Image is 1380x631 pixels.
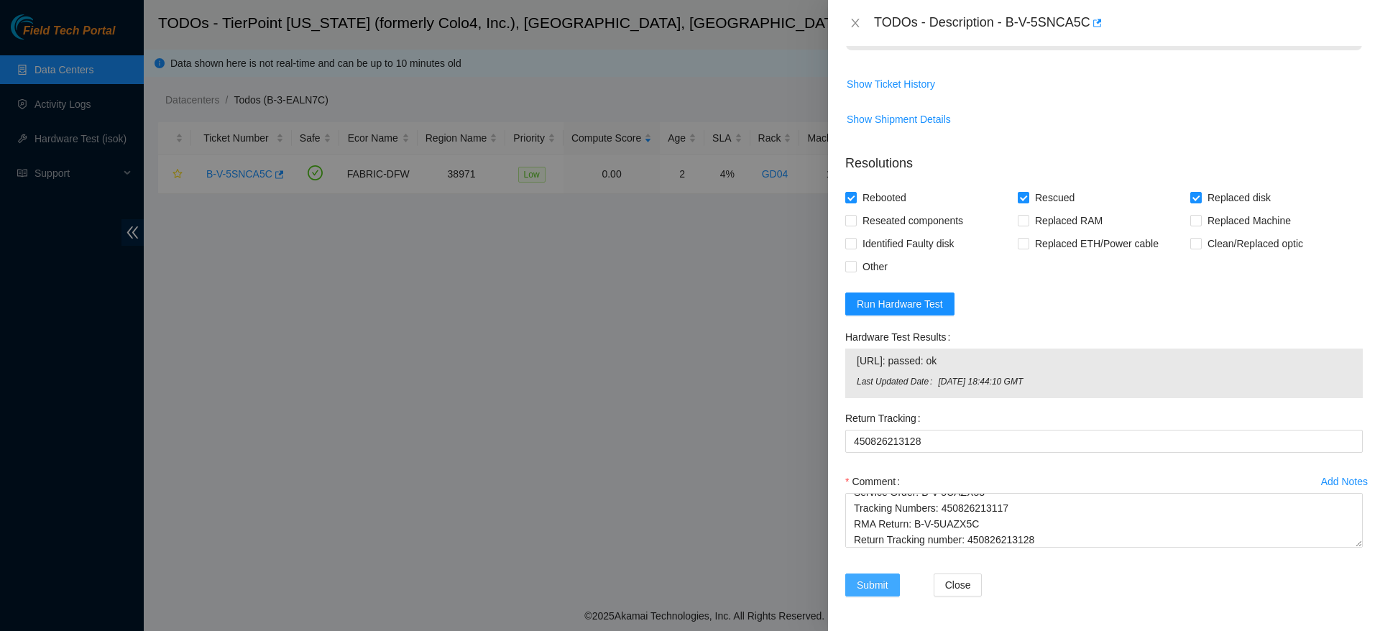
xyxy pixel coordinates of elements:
[847,111,951,127] span: Show Shipment Details
[857,255,893,278] span: Other
[1202,209,1297,232] span: Replaced Machine
[1029,209,1108,232] span: Replaced RAM
[1029,186,1080,209] span: Rescued
[845,430,1363,453] input: Return Tracking
[1321,476,1368,487] div: Add Notes
[934,574,983,597] button: Close
[850,17,861,29] span: close
[1202,232,1309,255] span: Clean/Replaced optic
[857,577,888,593] span: Submit
[845,17,865,30] button: Close
[857,375,938,389] span: Last Updated Date
[845,407,926,430] label: Return Tracking
[857,209,969,232] span: Reseated components
[874,11,1363,34] div: TODOs - Description - B-V-5SNCA5C
[857,296,943,312] span: Run Hardware Test
[1202,186,1276,209] span: Replaced disk
[846,108,952,131] button: Show Shipment Details
[1029,232,1164,255] span: Replaced ETH/Power cable
[1320,470,1368,493] button: Add Notes
[857,353,1351,369] span: [URL]: passed: ok
[846,73,936,96] button: Show Ticket History
[845,293,954,315] button: Run Hardware Test
[857,186,912,209] span: Rebooted
[845,493,1363,548] textarea: Comment
[845,142,1363,173] p: Resolutions
[845,574,900,597] button: Submit
[857,232,960,255] span: Identified Faulty disk
[847,76,935,92] span: Show Ticket History
[845,326,956,349] label: Hardware Test Results
[845,470,906,493] label: Comment
[938,375,1351,389] span: [DATE] 18:44:10 GMT
[945,577,971,593] span: Close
